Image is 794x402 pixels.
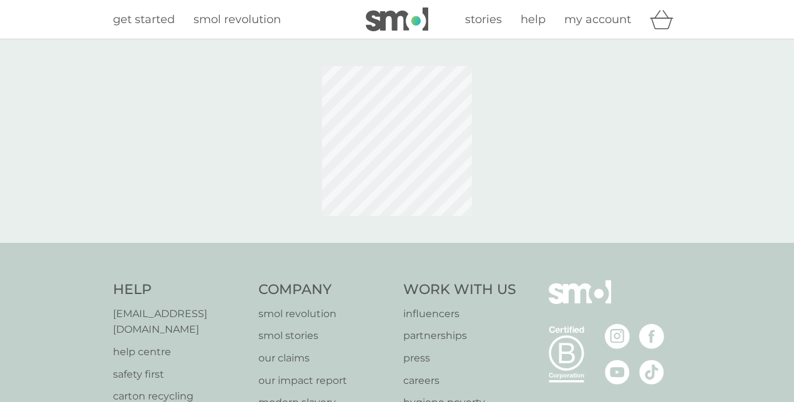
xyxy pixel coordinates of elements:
span: stories [465,12,502,26]
a: smol stories [258,328,391,344]
a: influencers [403,306,516,322]
img: visit the smol Youtube page [605,360,630,385]
a: press [403,350,516,366]
a: get started [113,11,175,29]
span: get started [113,12,175,26]
a: safety first [113,366,246,383]
a: smol revolution [194,11,281,29]
a: stories [465,11,502,29]
img: smol [549,280,611,323]
h4: Help [113,280,246,300]
span: my account [564,12,631,26]
span: help [521,12,546,26]
a: help [521,11,546,29]
a: our claims [258,350,391,366]
a: careers [403,373,516,389]
a: [EMAIL_ADDRESS][DOMAIN_NAME] [113,306,246,338]
img: visit the smol Instagram page [605,324,630,349]
a: our impact report [258,373,391,389]
h4: Company [258,280,391,300]
img: visit the smol Facebook page [639,324,664,349]
a: my account [564,11,631,29]
h4: Work With Us [403,280,516,300]
span: smol revolution [194,12,281,26]
div: basket [650,7,681,32]
a: help centre [113,344,246,360]
img: visit the smol Tiktok page [639,360,664,385]
a: partnerships [403,328,516,344]
a: smol revolution [258,306,391,322]
img: smol [366,7,428,31]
